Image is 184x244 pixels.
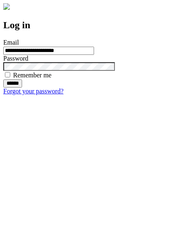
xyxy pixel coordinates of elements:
label: Email [3,39,19,46]
a: Forgot your password? [3,88,63,95]
img: logo-4e3dc11c47720685a147b03b5a06dd966a58ff35d612b21f08c02c0306f2b779.png [3,3,10,10]
label: Remember me [13,72,52,79]
label: Password [3,55,28,62]
h2: Log in [3,20,181,31]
